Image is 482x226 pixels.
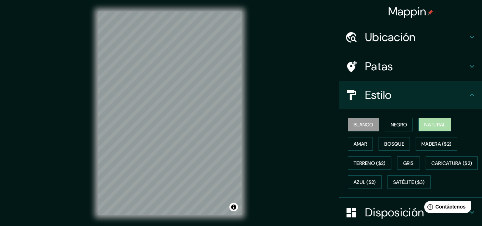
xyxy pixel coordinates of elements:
[339,52,482,81] div: Patas
[397,156,420,170] button: Gris
[384,141,404,147] font: Bosque
[348,137,373,151] button: Amar
[339,81,482,109] div: Estilo
[427,10,433,15] img: pin-icon.png
[348,175,382,189] button: Azul ($2)
[388,4,426,19] font: Mappin
[403,160,414,166] font: Gris
[354,179,376,186] font: Azul ($2)
[348,118,379,131] button: Blanco
[354,141,367,147] font: Amar
[424,121,446,128] font: Natural
[229,203,238,211] button: Activar o desactivar atribución
[418,198,474,218] iframe: Lanzador de widgets de ayuda
[418,118,451,131] button: Natural
[365,59,393,74] font: Patas
[98,11,242,215] canvas: Mapa
[365,205,424,220] font: Disposición
[421,141,451,147] font: Madera ($2)
[393,179,425,186] font: Satélite ($3)
[354,121,374,128] font: Blanco
[354,160,386,166] font: Terreno ($2)
[385,118,413,131] button: Negro
[365,87,392,102] font: Estilo
[431,160,472,166] font: Caricatura ($2)
[339,23,482,51] div: Ubicación
[348,156,391,170] button: Terreno ($2)
[379,137,410,151] button: Bosque
[391,121,407,128] font: Negro
[365,30,416,45] font: Ubicación
[416,137,457,151] button: Madera ($2)
[426,156,478,170] button: Caricatura ($2)
[387,175,431,189] button: Satélite ($3)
